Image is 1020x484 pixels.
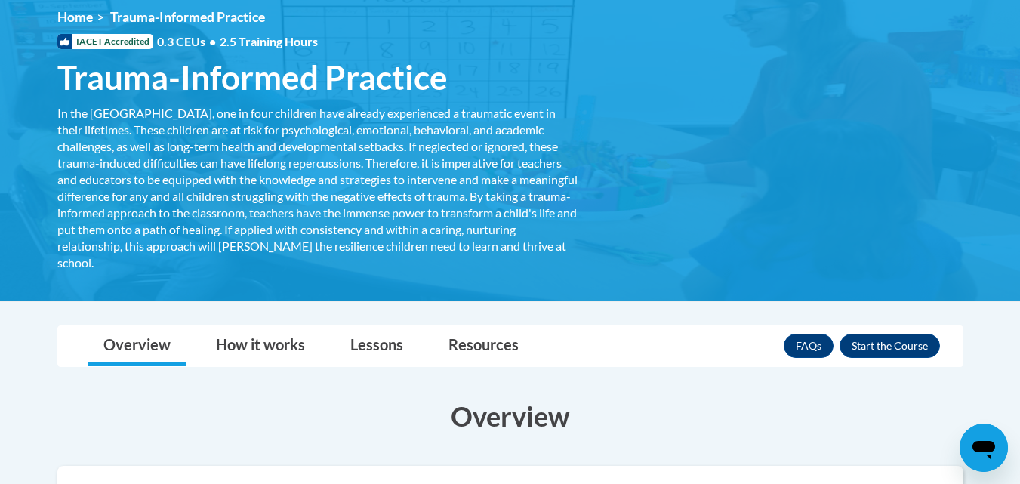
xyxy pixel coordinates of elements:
[335,326,418,366] a: Lessons
[110,9,265,25] span: Trauma-Informed Practice
[57,105,578,271] div: In the [GEOGRAPHIC_DATA], one in four children have already experienced a traumatic event in thei...
[88,326,186,366] a: Overview
[840,334,940,358] button: Enroll
[784,334,834,358] a: FAQs
[960,424,1008,472] iframe: Button to launch messaging window
[57,9,93,25] a: Home
[433,326,534,366] a: Resources
[220,34,318,48] span: 2.5 Training Hours
[57,34,153,49] span: IACET Accredited
[57,397,963,435] h3: Overview
[209,34,216,48] span: •
[201,326,320,366] a: How it works
[157,33,318,50] span: 0.3 CEUs
[57,57,448,97] span: Trauma-Informed Practice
